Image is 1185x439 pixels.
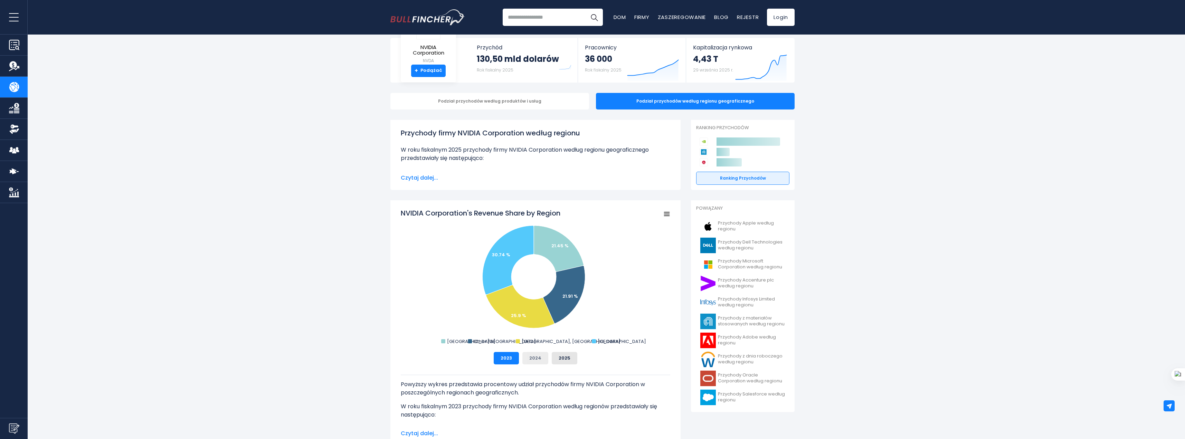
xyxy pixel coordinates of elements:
[696,255,789,274] a: Przychody Microsoft Corporation według regionu
[477,44,502,51] font: Przychód
[529,355,541,361] font: 2024
[492,251,510,258] text: 30.74 %
[598,338,646,345] text: [GEOGRAPHIC_DATA]
[401,174,438,182] font: Czytaj dalej...
[696,293,789,312] a: Przychody Infosys Limited według regionu
[718,315,785,327] font: Przychody z materiałów stosowanych według regionu
[522,352,548,364] button: 2024
[693,44,752,51] font: Kapitalizacja rynkowa
[522,338,620,345] text: [GEOGRAPHIC_DATA], [GEOGRAPHIC_DATA]
[586,9,603,26] button: Szukaj
[700,137,708,146] img: Logo konkurentów NVIDIA Corporation
[693,67,733,73] font: 29 września 2025 r.
[438,98,541,104] font: Podział przychodów według produktów i usług
[552,352,577,364] button: 2025
[718,258,782,270] font: Przychody Microsoft Corporation według regionu
[720,175,766,181] font: Ranking przychodów
[9,124,19,134] img: Własność
[700,390,716,405] img: Logo CRM
[614,13,626,21] a: Dom
[696,274,789,293] a: Przychody Accenture plc według regionu
[474,338,536,345] text: Other [GEOGRAPHIC_DATA]
[700,352,716,367] img: Logo WDAY
[470,38,578,83] a: Przychód 130,50 mld dolarów Rok fiskalny 2025
[494,352,519,364] button: 2023
[700,158,708,166] img: Logo konkurentów Broadcom
[696,350,789,369] a: Przychody z dnia roboczego według regionu
[700,257,716,272] img: Logo MSFT
[423,58,434,64] font: NVDA
[401,208,670,346] svg: Udział firmy NVIDIA Corporation w przychodach według regionu
[700,276,716,291] img: Logo ACN
[585,44,617,51] font: Pracownicy
[636,98,754,104] font: Podział przychodów według regionu geograficznego
[411,65,446,77] a: +Podążać
[718,334,776,346] font: Przychody Adobe według regionu
[737,13,759,21] a: Rejestr
[696,388,789,407] a: Przychody Salesforce według regionu
[696,312,789,331] a: Przychody z materiałów stosowanych według regionu
[774,13,788,21] font: Login
[718,296,775,308] font: Przychody Infosys Limited według regionu
[686,38,794,83] a: Kapitalizacja rynkowa 4,43 T 29 września 2025 r.
[700,371,716,386] img: Logo ORCL
[718,239,783,251] font: Przychody Dell Technologies według regionu
[447,338,495,345] text: [GEOGRAPHIC_DATA]
[477,67,513,73] font: Rok fiskalny 2025
[718,220,774,232] font: Przychody Apple według regionu
[696,217,789,236] a: Przychody Apple według regionu
[700,333,716,348] img: Logo ADBE
[559,355,570,361] font: 2025
[477,53,559,65] font: 130,50 mld dolarów
[401,380,645,397] font: Powyższy wykres przedstawia procentowy udział przychodów firmy NVIDIA Corporation w poszczególnyc...
[406,16,451,65] a: NVIDIA Corporation NVDA
[551,242,569,249] text: 21.45 %
[426,168,460,176] font: 17,11 mld USD
[501,355,512,361] font: 2023
[408,424,425,432] font: CHINY
[511,312,526,319] text: 25.9 %
[413,44,444,57] font: NVIDIA Corporation
[700,219,716,234] img: Logo AAPL
[658,13,706,21] a: Zaszeregowanie
[408,168,426,176] font: CHINY:
[693,53,718,65] font: 4,43 T
[401,402,657,419] font: W roku fiskalnym 2023 przychody firmy NVIDIA Corporation według regionów przedstawiały się następ...
[696,236,789,255] a: Przychody Dell Technologies według regionu
[390,9,465,25] img: Logo Bullfinchera
[767,9,795,26] a: Login
[696,369,789,388] a: Przychody Oracle Corporation według regionu
[696,331,789,350] a: Przychody Adobe według regionu
[714,13,729,21] a: Blog
[718,277,774,289] font: Przychody Accenture plc według regionu
[390,9,465,25] a: Przejdź do strony głównej
[401,146,649,162] font: W roku fiskalnym 2025 przychody firmy NVIDIA Corporation według regionu geograficznego przedstawi...
[718,391,785,403] font: Przychody Salesforce według regionu
[401,208,560,218] tspan: NVIDIA Corporation's Revenue Share by Region
[696,205,723,211] font: Powiązany
[700,238,716,253] img: Logo firmy DELL
[401,128,580,138] font: Przychody firmy NVIDIA Corporation według regionu
[585,67,622,73] font: Rok fiskalny 2025
[420,67,442,74] font: Podążać
[415,67,418,75] font: +
[696,124,749,131] font: Ranking przychodów
[718,372,782,384] font: Przychody Oracle Corporation według regionu
[562,293,578,299] text: 21.91 %
[700,295,716,310] img: Logo INFY
[585,53,612,65] font: 36 000
[634,13,650,21] a: Firmy
[700,148,708,156] img: Logo konkurentów Applied Materials
[401,429,438,437] font: Czytaj dalej...
[696,172,789,185] a: Ranking przychodów
[700,314,716,329] img: Logo AMAT
[578,38,685,83] a: Pracownicy 36 000 Rok fiskalny 2025
[718,353,783,365] font: Przychody z dnia roboczego według regionu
